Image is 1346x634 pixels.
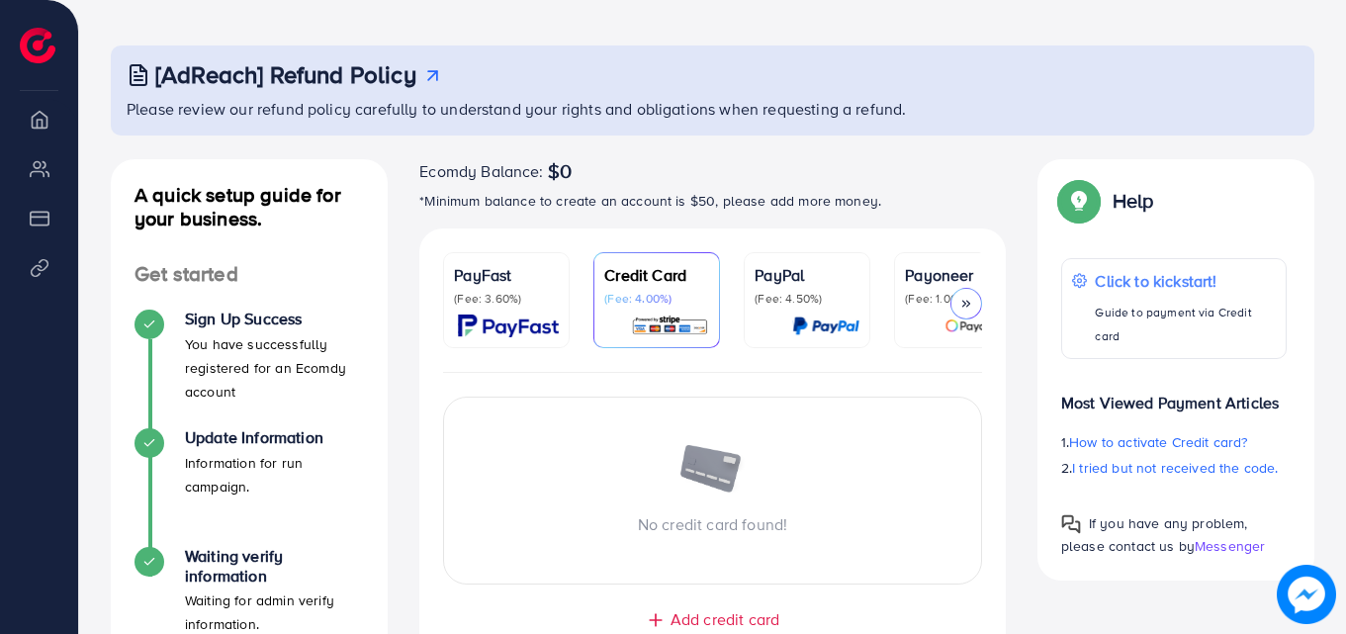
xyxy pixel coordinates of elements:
p: 2. [1061,456,1287,480]
p: No credit card found! [444,512,981,536]
p: PayPal [755,263,859,287]
span: I tried but not received the code. [1072,458,1278,478]
p: PayFast [454,263,559,287]
img: image [1277,565,1336,624]
p: 1. [1061,430,1287,454]
p: (Fee: 1.00%) [905,291,1010,307]
p: Payoneer [905,263,1010,287]
span: Ecomdy Balance: [419,159,543,183]
li: Update Information [111,428,388,547]
p: (Fee: 4.00%) [604,291,709,307]
span: Add credit card [671,608,779,631]
img: card [792,315,859,337]
p: Help [1113,189,1154,213]
h4: A quick setup guide for your business. [111,183,388,230]
img: Popup guide [1061,514,1081,534]
img: Popup guide [1061,183,1097,219]
img: image [678,445,748,497]
h4: Get started [111,262,388,287]
img: card [458,315,559,337]
p: Most Viewed Payment Articles [1061,375,1287,414]
p: You have successfully registered for an Ecomdy account [185,332,364,404]
img: card [944,315,1010,337]
h4: Sign Up Success [185,310,364,328]
img: card [631,315,709,337]
span: If you have any problem, please contact us by [1061,513,1248,556]
li: Sign Up Success [111,310,388,428]
h4: Waiting verify information [185,547,364,585]
p: Click to kickstart! [1095,269,1276,293]
p: (Fee: 4.50%) [755,291,859,307]
p: Credit Card [604,263,709,287]
p: (Fee: 3.60%) [454,291,559,307]
p: Information for run campaign. [185,451,364,498]
img: logo [20,28,55,63]
p: *Minimum balance to create an account is $50, please add more money. [419,189,1006,213]
p: Please review our refund policy carefully to understand your rights and obligations when requesti... [127,97,1302,121]
h3: [AdReach] Refund Policy [155,60,416,89]
span: $0 [548,159,572,183]
h4: Update Information [185,428,364,447]
span: How to activate Credit card? [1069,432,1247,452]
p: Guide to payment via Credit card [1095,301,1276,348]
span: Messenger [1195,536,1265,556]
